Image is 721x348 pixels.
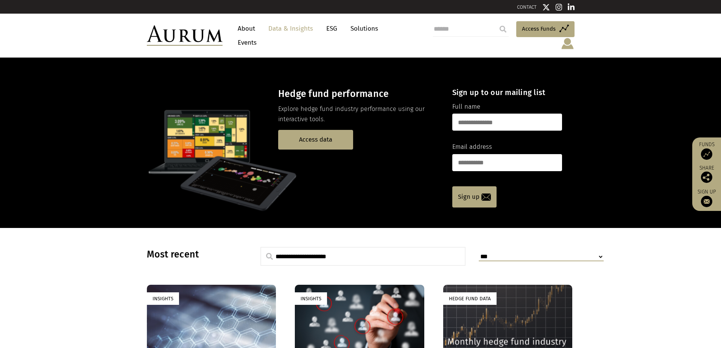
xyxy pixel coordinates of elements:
[568,3,575,11] img: Linkedin icon
[701,148,712,160] img: Access Funds
[147,249,241,260] h3: Most recent
[443,292,497,305] div: Hedge Fund Data
[452,102,480,112] label: Full name
[696,141,717,160] a: Funds
[147,292,179,305] div: Insights
[452,142,492,152] label: Email address
[266,253,273,260] img: search.svg
[278,88,439,100] h3: Hedge fund performance
[696,189,717,207] a: Sign up
[701,196,712,207] img: Sign up to our newsletter
[295,292,327,305] div: Insights
[452,88,562,97] h4: Sign up to our mailing list
[234,36,257,50] a: Events
[452,186,497,208] a: Sign up
[265,22,317,36] a: Data & Insights
[278,104,439,124] p: Explore hedge fund industry performance using our interactive tools.
[347,22,382,36] a: Solutions
[516,21,575,37] a: Access Funds
[322,22,341,36] a: ESG
[234,22,259,36] a: About
[542,3,550,11] img: Twitter icon
[517,4,537,10] a: CONTACT
[556,3,562,11] img: Instagram icon
[561,37,575,50] img: account-icon.svg
[147,25,223,46] img: Aurum
[495,22,511,37] input: Submit
[481,194,491,201] img: email-icon
[701,172,712,183] img: Share this post
[278,130,353,149] a: Access data
[522,24,556,33] span: Access Funds
[696,165,717,183] div: Share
